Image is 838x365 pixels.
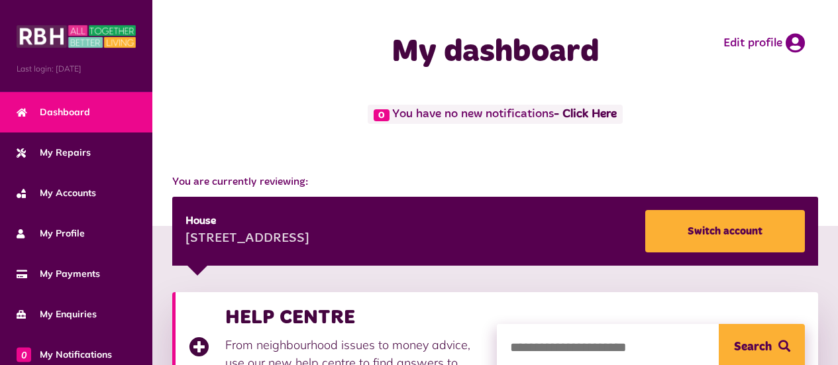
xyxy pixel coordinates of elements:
span: My Accounts [17,186,96,200]
a: Edit profile [723,33,805,53]
span: Last login: [DATE] [17,63,136,75]
div: House [185,213,309,229]
span: Dashboard [17,105,90,119]
h1: My dashboard [337,33,654,72]
div: [STREET_ADDRESS] [185,229,309,249]
span: You are currently reviewing: [172,174,818,190]
span: My Notifications [17,348,112,362]
span: You have no new notifications [368,105,623,124]
img: MyRBH [17,23,136,50]
a: - Click Here [554,109,617,121]
span: 0 [17,347,31,362]
h3: HELP CENTRE [225,305,484,329]
span: My Payments [17,267,100,281]
span: My Enquiries [17,307,97,321]
span: 0 [374,109,390,121]
span: My Repairs [17,146,91,160]
a: Switch account [645,210,805,252]
span: My Profile [17,227,85,240]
